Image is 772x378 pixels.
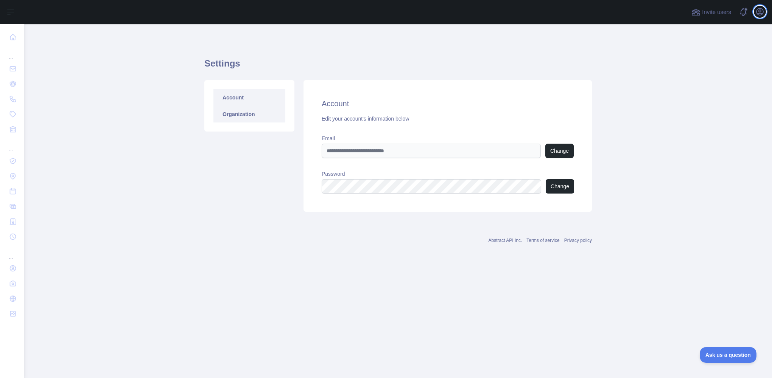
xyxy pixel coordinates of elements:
div: Edit your account's information below [322,115,574,122]
label: Email [322,135,574,142]
a: Terms of service [526,238,559,243]
button: Invite users [690,6,733,18]
button: Change [546,179,574,194]
h1: Settings [204,57,592,76]
iframe: Toggle Customer Support [700,347,757,363]
label: Password [322,170,574,178]
a: Abstract API Inc. [489,238,522,243]
a: Organization [213,106,285,122]
div: ... [6,45,18,60]
div: ... [6,245,18,260]
span: Invite users [702,8,731,17]
a: Account [213,89,285,106]
h2: Account [322,98,574,109]
button: Change [545,144,574,158]
a: Privacy policy [564,238,592,243]
div: ... [6,138,18,153]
